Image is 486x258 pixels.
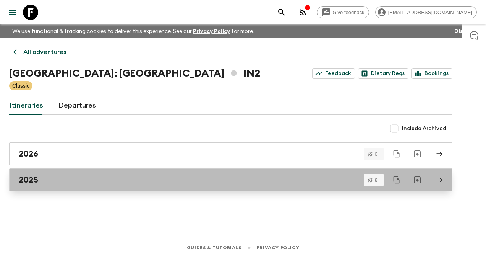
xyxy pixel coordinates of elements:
a: Privacy Policy [257,243,299,252]
button: Archive [410,172,425,188]
a: Itineraries [9,96,43,115]
p: Classic [12,82,29,90]
a: Dietary Reqs [358,68,408,79]
a: Departures [58,96,96,115]
button: Duplicate [390,173,403,187]
h1: [GEOGRAPHIC_DATA]: [GEOGRAPHIC_DATA] IN2 [9,66,260,81]
h2: 2026 [19,149,38,159]
a: 2025 [9,168,452,191]
a: Give feedback [317,6,369,18]
button: menu [5,5,20,20]
div: [EMAIL_ADDRESS][DOMAIN_NAME] [375,6,477,18]
a: Bookings [411,68,452,79]
p: All adventures [23,47,66,57]
span: [EMAIL_ADDRESS][DOMAIN_NAME] [384,10,476,15]
button: Archive [410,146,425,162]
a: 2026 [9,142,452,165]
a: Privacy Policy [193,29,230,34]
button: Duplicate [390,147,403,161]
p: We use functional & tracking cookies to deliver this experience. See our for more. [9,24,257,38]
span: 0 [370,152,382,157]
a: Guides & Tutorials [187,243,241,252]
span: Give feedback [329,10,369,15]
button: Dismiss [452,26,477,37]
h2: 2025 [19,175,38,185]
a: Feedback [312,68,355,79]
a: All adventures [9,44,70,60]
span: 8 [370,178,382,183]
button: search adventures [274,5,289,20]
span: Include Archived [402,125,446,132]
